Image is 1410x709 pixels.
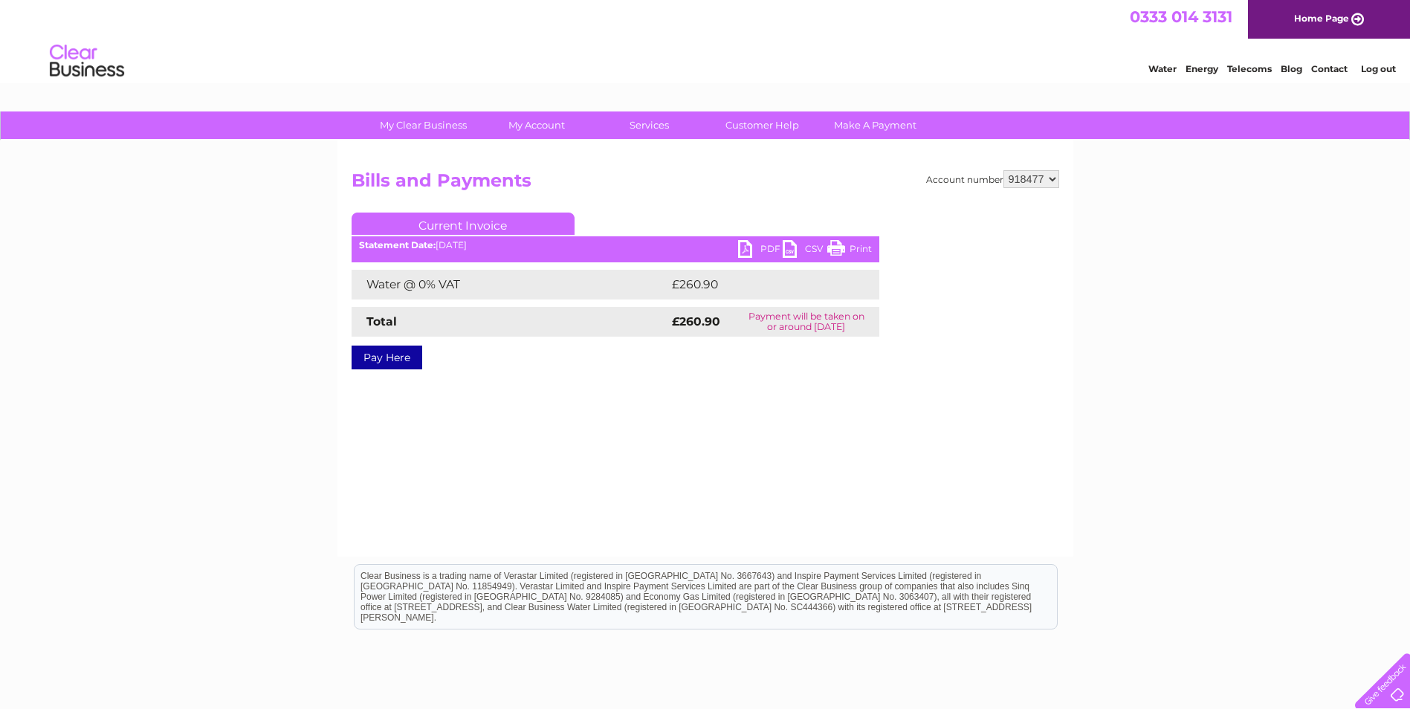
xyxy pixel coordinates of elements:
a: Water [1148,63,1177,74]
div: [DATE] [352,240,879,250]
strong: £260.90 [672,314,720,328]
a: Customer Help [701,111,824,139]
td: Water @ 0% VAT [352,270,668,300]
div: Account number [926,170,1059,188]
a: 0333 014 3131 [1130,7,1232,26]
a: Telecoms [1227,63,1272,74]
a: Contact [1311,63,1348,74]
a: Current Invoice [352,213,575,235]
strong: Total [366,314,397,328]
td: £260.90 [668,270,853,300]
a: CSV [783,240,827,262]
a: Energy [1186,63,1218,74]
a: Services [588,111,711,139]
div: Clear Business is a trading name of Verastar Limited (registered in [GEOGRAPHIC_DATA] No. 3667643... [355,8,1057,72]
a: PDF [738,240,783,262]
a: Pay Here [352,346,422,369]
a: My Account [475,111,598,139]
img: logo.png [49,39,125,84]
td: Payment will be taken on or around [DATE] [734,307,879,337]
a: Blog [1281,63,1302,74]
a: Make A Payment [814,111,937,139]
h2: Bills and Payments [352,170,1059,198]
a: My Clear Business [362,111,485,139]
b: Statement Date: [359,239,436,250]
a: Print [827,240,872,262]
a: Log out [1361,63,1396,74]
